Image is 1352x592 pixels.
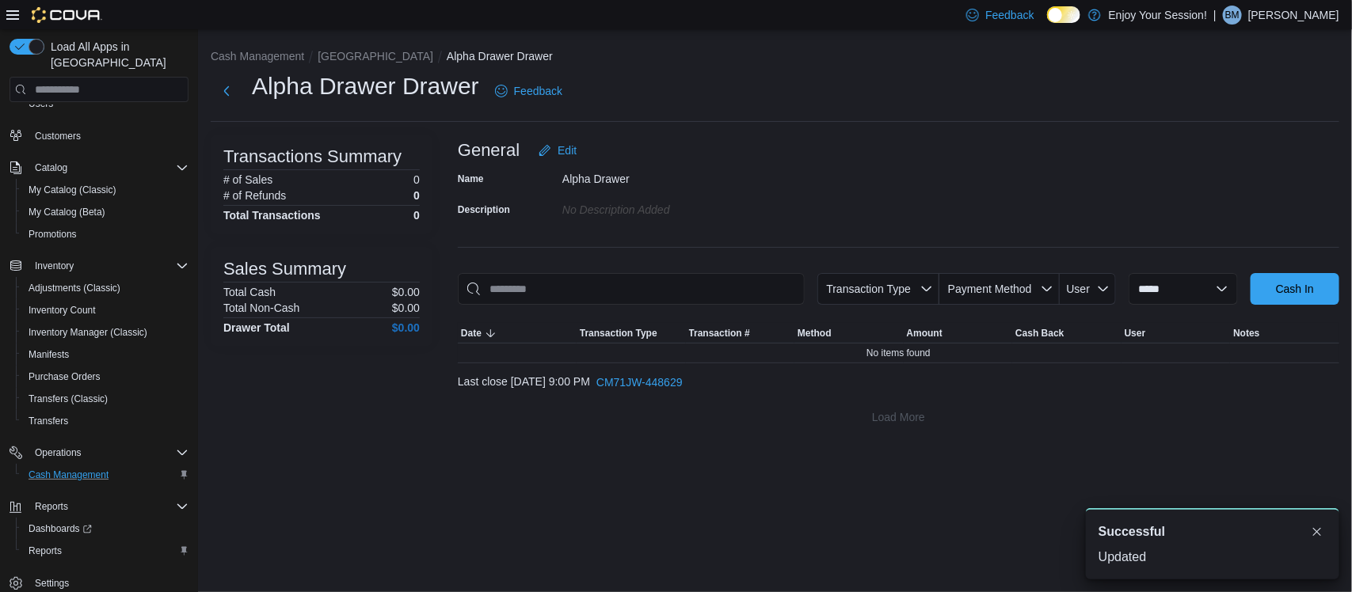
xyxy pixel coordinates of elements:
[29,497,74,516] button: Reports
[29,158,74,177] button: Catalog
[413,173,420,186] p: 0
[32,7,102,23] img: Cova
[29,228,77,241] span: Promotions
[1122,324,1231,343] button: User
[252,70,479,102] h1: Alpha Drawer Drawer
[29,304,96,317] span: Inventory Count
[413,189,420,202] p: 0
[29,206,105,218] span: My Catalog (Beta)
[16,223,195,245] button: Promotions
[223,260,346,279] h3: Sales Summary
[29,158,189,177] span: Catalog
[22,323,154,342] a: Inventory Manager (Classic)
[29,348,69,361] span: Manifests
[16,388,195,410] button: Transfers (Classic)
[22,367,189,386] span: Purchase Orders
[1047,6,1080,23] input: Dark Mode
[1099,522,1327,541] div: Notification
[489,75,569,107] a: Feedback
[1276,281,1314,297] span: Cash In
[22,541,189,560] span: Reports
[223,173,272,186] h6: # of Sales
[22,225,83,244] a: Promotions
[558,142,577,158] span: Edit
[580,327,657,340] span: Transaction Type
[948,283,1032,295] span: Payment Method
[223,286,276,298] h6: Total Cash
[689,327,750,340] span: Transaction #
[29,522,92,535] span: Dashboards
[1125,327,1146,340] span: User
[22,465,115,484] a: Cash Management
[392,321,420,334] h4: $0.00
[1067,283,1091,295] span: User
[223,302,300,314] h6: Total Non-Cash
[29,443,88,462] button: Operations
[211,75,242,107] button: Next
[29,326,147,339] span: Inventory Manager (Classic)
[44,39,189,70] span: Load All Apps in [GEOGRAPHIC_DATA]
[939,273,1060,305] button: Payment Method
[211,48,1339,67] nav: An example of EuiBreadcrumbs
[907,327,943,340] span: Amount
[22,465,189,484] span: Cash Management
[22,345,189,364] span: Manifests
[22,279,189,298] span: Adjustments (Classic)
[16,410,195,432] button: Transfers
[29,370,101,383] span: Purchase Orders
[3,255,195,277] button: Inventory
[22,412,74,431] a: Transfers
[35,130,81,142] span: Customers
[22,180,189,199] span: My Catalog (Classic)
[1230,324,1339,343] button: Notes
[1015,327,1064,340] span: Cash Back
[866,347,931,359] span: No items found
[16,277,195,299] button: Adjustments (Classic)
[22,301,102,320] a: Inventory Count
[1223,6,1242,25] div: Bryan Muise
[22,519,98,538] a: Dashboards
[985,7,1034,23] span: Feedback
[461,327,482,340] span: Date
[29,184,116,196] span: My Catalog (Classic)
[1225,6,1240,25] span: BM
[458,203,510,216] label: Description
[223,209,321,222] h4: Total Transactions
[458,401,1339,433] button: Load More
[817,273,939,305] button: Transaction Type
[16,343,195,366] button: Manifests
[35,500,68,513] span: Reports
[29,393,108,405] span: Transfers (Classic)
[1060,273,1116,305] button: User
[3,157,195,179] button: Catalog
[29,545,62,557] span: Reports
[413,209,420,222] h4: 0
[22,225,189,244] span: Promotions
[29,256,189,275] span: Inventory
[3,124,195,147] button: Customers
[1308,522,1327,541] button: Dismiss toast
[22,203,112,222] a: My Catalog (Beta)
[577,324,686,343] button: Transaction Type
[458,273,805,305] input: This is a search bar. As you type, the results lower in the page will automatically filter.
[458,324,577,343] button: Date
[1109,6,1208,25] p: Enjoy Your Session!
[3,495,195,518] button: Reports
[223,147,402,166] h3: Transactions Summary
[458,141,520,160] h3: General
[29,415,68,427] span: Transfers
[1099,548,1327,567] div: Updated
[29,256,80,275] button: Inventory
[392,302,420,314] p: $0.00
[22,389,114,408] a: Transfers (Classic)
[3,442,195,464] button: Operations
[447,50,553,63] button: Alpha Drawer Drawer
[904,324,1013,343] button: Amount
[1248,6,1339,25] p: [PERSON_NAME]
[794,324,904,343] button: Method
[16,321,195,343] button: Inventory Manager (Classic)
[458,366,1339,398] div: Last close [DATE] 9:00 PM
[211,50,304,63] button: Cash Management
[16,179,195,201] button: My Catalog (Classic)
[22,345,75,364] a: Manifests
